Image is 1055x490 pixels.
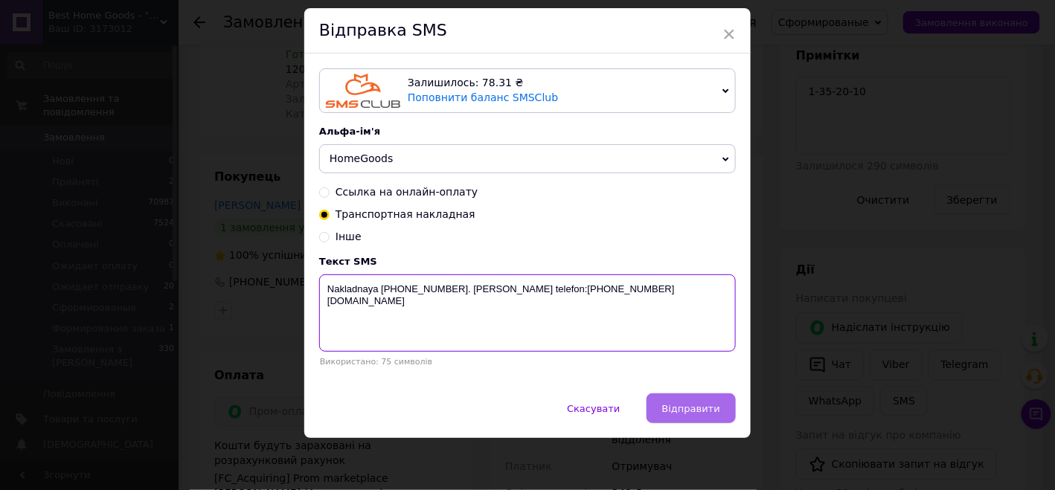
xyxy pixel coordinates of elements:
[408,91,558,103] a: Поповнити баланс SMSClub
[336,231,362,242] span: Інше
[551,393,635,423] button: Скасувати
[304,8,751,54] div: Відправка SMS
[319,357,736,367] div: Використано: 75 символів
[336,186,478,198] span: Ссылка на онлайн-оплату
[319,274,736,352] textarea: Nakladnaya [PHONE_NUMBER]. [PERSON_NAME] telefon:[PHONE_NUMBER] [DOMAIN_NAME]
[662,403,720,414] span: Відправити
[567,403,620,414] span: Скасувати
[330,152,394,164] span: HomeGoods
[336,208,475,220] span: Транспортная накладная
[319,256,736,267] div: Текст SMS
[319,126,380,137] span: Альфа-ім'я
[647,393,736,423] button: Відправити
[722,22,736,47] span: ×
[408,76,716,91] div: Залишилось: 78.31 ₴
